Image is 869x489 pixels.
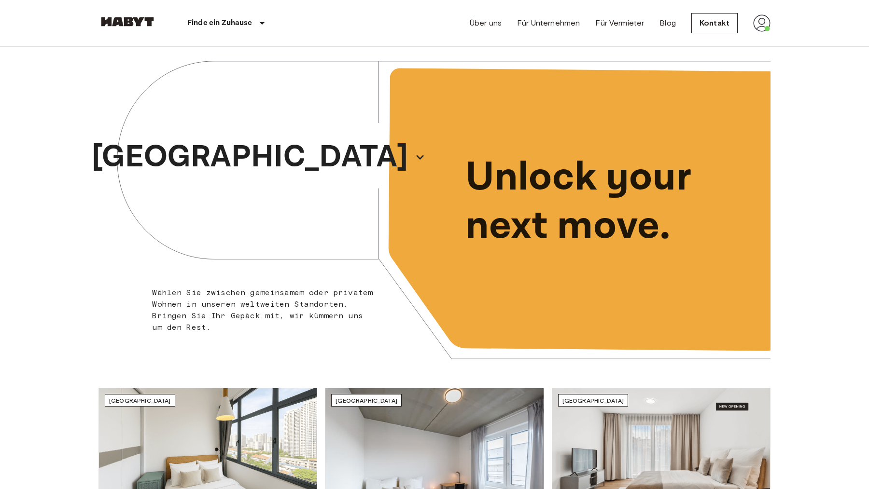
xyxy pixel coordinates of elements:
[562,397,624,404] span: [GEOGRAPHIC_DATA]
[187,17,252,29] p: Finde ein Zuhause
[517,17,580,29] a: Für Unternehmen
[109,397,171,404] span: [GEOGRAPHIC_DATA]
[659,17,676,29] a: Blog
[753,14,771,32] img: avatar
[88,131,430,183] button: [GEOGRAPHIC_DATA]
[595,17,644,29] a: Für Vermieter
[98,17,156,27] img: Habyt
[465,153,755,251] p: Unlock your next move.
[691,13,738,33] a: Kontakt
[92,134,408,180] p: [GEOGRAPHIC_DATA]
[336,397,397,404] span: [GEOGRAPHIC_DATA]
[470,17,502,29] a: Über uns
[152,287,374,333] p: Wählen Sie zwischen gemeinsamem oder privatem Wohnen in unseren weltweiten Standorten. Bringen Si...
